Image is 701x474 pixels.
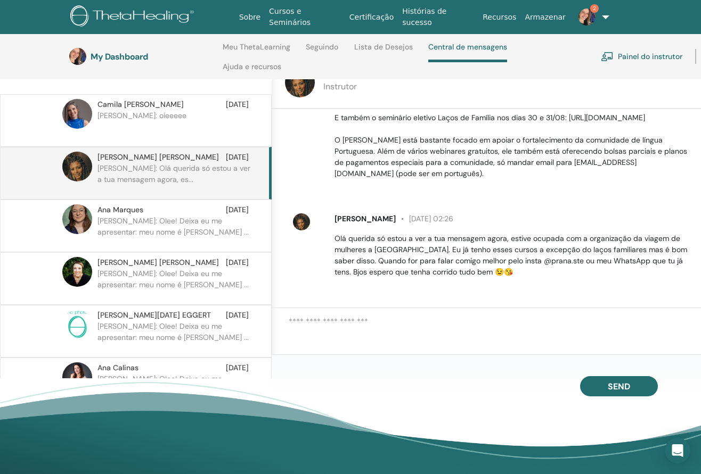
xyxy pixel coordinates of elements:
[335,214,396,223] span: [PERSON_NAME]
[223,43,290,60] a: Meu ThetaLearning
[601,45,682,68] a: Painel do instrutor
[62,310,92,339] img: no-photo.png
[398,2,478,32] a: Histórias de sucesso
[70,5,198,29] img: logo.png
[590,4,599,13] span: 2
[62,99,92,129] img: default.jpg
[226,152,249,163] span: [DATE]
[578,9,596,26] img: default.jpg
[665,438,690,463] div: Open Intercom Messenger
[97,310,211,321] span: [PERSON_NAME][DATE] EGGERT
[285,68,315,97] img: default.jpg
[580,376,658,396] button: Send
[97,215,252,247] p: [PERSON_NAME]: OIee! Deixa eu me apresentar: meu nome é [PERSON_NAME] ...
[226,257,249,268] span: [DATE]
[69,48,86,65] img: default.jpg
[323,68,459,79] span: [PERSON_NAME] [PERSON_NAME]
[62,204,92,234] img: default.jpg
[97,110,252,142] p: [PERSON_NAME]: oieeeee
[323,80,459,93] p: Instrutor
[62,257,92,287] img: default.jpg
[345,7,398,27] a: Certificação
[608,381,630,392] span: Send
[226,99,249,110] span: [DATE]
[91,52,197,62] h3: My Dashboard
[293,213,310,230] img: default.jpg
[223,62,281,79] a: Ajuda e recursos
[335,233,689,278] p: Olá querida só estou a ver a tua mensagem agora, estive ocupada com a organização da viagem de mu...
[97,257,219,268] span: [PERSON_NAME] [PERSON_NAME]
[97,373,252,405] p: [PERSON_NAME]: OIee! Deixa eu me apresentar: meu nome é [PERSON_NAME] ...
[354,43,413,60] a: Lista de Desejos
[97,321,252,353] p: [PERSON_NAME]: OIee! Deixa eu me apresentar: meu nome é [PERSON_NAME] ...
[396,214,453,223] span: [DATE] 02:26
[97,362,138,373] span: Ana Calinas
[428,43,507,62] a: Central de mensagens
[226,362,249,373] span: [DATE]
[520,7,569,27] a: Armazenar
[235,7,265,27] a: Sobre
[601,52,614,61] img: chalkboard-teacher.svg
[97,152,219,163] span: [PERSON_NAME] [PERSON_NAME]
[226,204,249,215] span: [DATE]
[97,163,252,195] p: [PERSON_NAME]: Olá querida só estou a ver a tua mensagem agora, es...
[478,7,520,27] a: Recursos
[62,362,92,392] img: default.jpg
[226,310,249,321] span: [DATE]
[97,204,143,215] span: Ana Marques
[97,99,184,110] span: Camila [PERSON_NAME]
[265,2,345,32] a: Cursos e Seminários
[97,268,252,300] p: [PERSON_NAME]: OIee! Deixa eu me apresentar: meu nome é [PERSON_NAME] ...
[306,43,338,60] a: Seguindo
[62,152,92,181] img: default.jpg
